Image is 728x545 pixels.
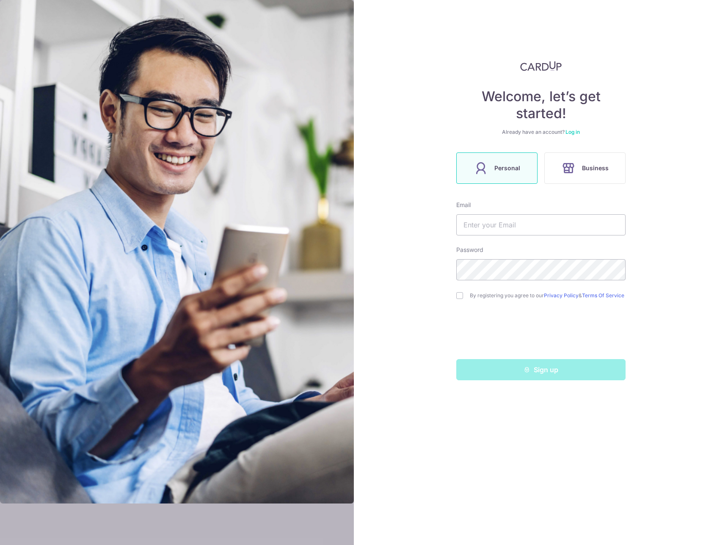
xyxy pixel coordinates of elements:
[477,316,605,349] iframe: reCAPTCHA
[582,292,624,299] a: Terms Of Service
[456,214,626,235] input: Enter your Email
[582,163,609,173] span: Business
[470,292,626,299] label: By registering you agree to our &
[456,88,626,122] h4: Welcome, let’s get started!
[456,201,471,209] label: Email
[453,152,541,184] a: Personal
[541,152,629,184] a: Business
[544,292,579,299] a: Privacy Policy
[456,129,626,136] div: Already have an account?
[494,163,520,173] span: Personal
[565,129,580,135] a: Log in
[456,246,483,254] label: Password
[520,61,562,71] img: CardUp Logo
